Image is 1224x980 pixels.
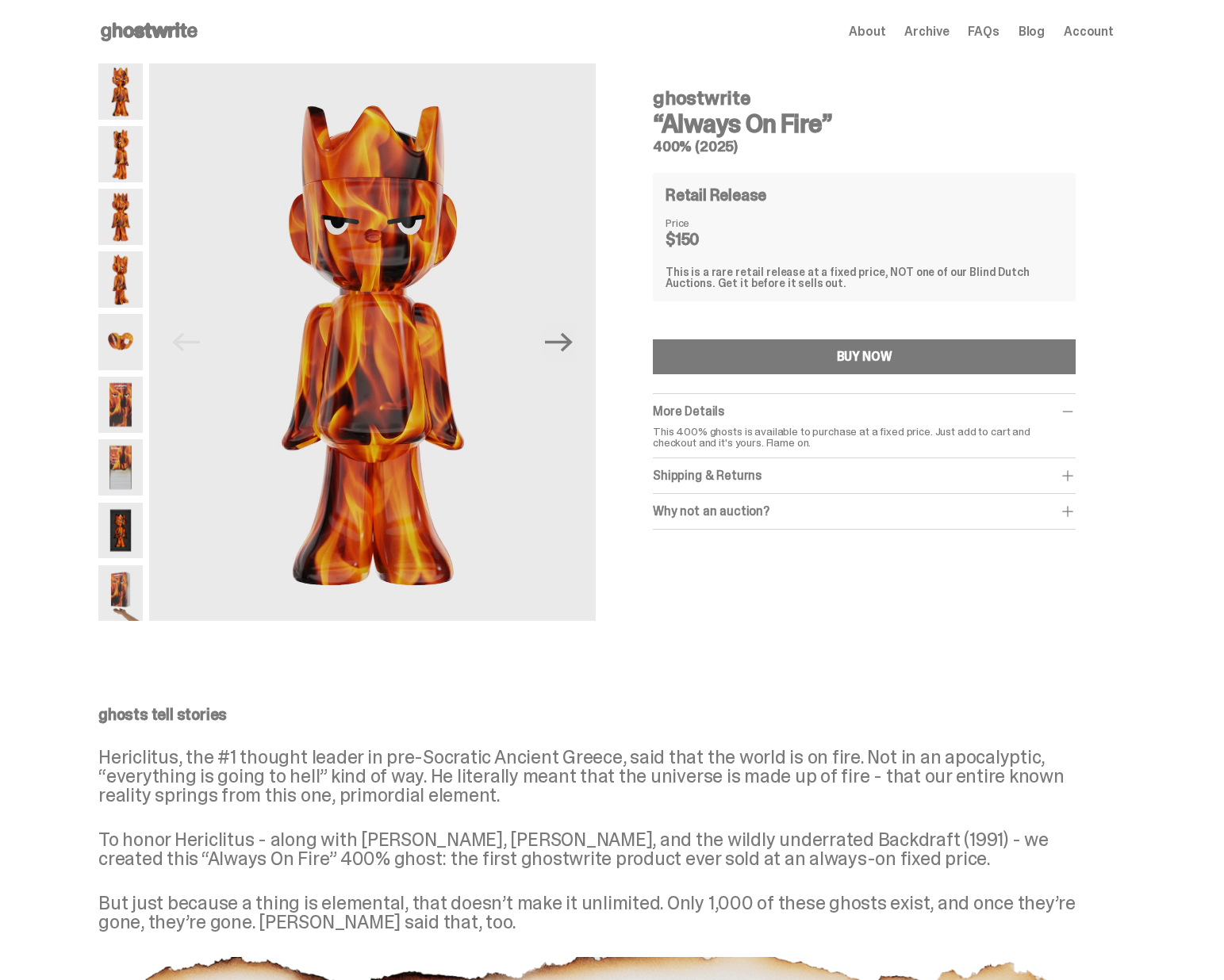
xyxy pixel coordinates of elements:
p: To honor Hericlitus - along with [PERSON_NAME], [PERSON_NAME], and the wildly underrated Backdraf... [98,830,1114,868]
div: This is a rare retail release at a fixed price, NOT one of our Blind Dutch Auctions. Get it befor... [666,266,1063,289]
a: FAQs [968,25,999,38]
button: BUY NOW [653,339,1076,374]
p: This 400% ghosts is available to purchase at a fixed price. Just add to cart and checkout and it'... [653,426,1076,448]
img: Always-On-Fire---Website-Archive.2487X.png [98,189,143,245]
h3: “Always On Fire” [653,111,1076,136]
a: Archive [904,25,949,38]
img: Always-On-Fire---Website-Archive.2485X.png [98,126,143,182]
img: Always-On-Fire---Website-Archive.2497X.png [98,503,143,559]
img: Always-On-Fire---Website-Archive.2484X.png [149,63,596,621]
span: More Details [653,403,724,419]
img: Always-On-Fire---Website-Archive.2491X.png [98,377,143,433]
h4: Retail Release [666,187,766,203]
p: Hericlitus, the #1 thought leader in pre-Socratic Ancient Greece, said that the world is on fire.... [98,748,1114,805]
dt: Price [666,217,745,228]
a: Account [1064,25,1114,38]
p: ghosts tell stories [98,706,1114,722]
a: About [849,25,885,38]
div: Shipping & Returns [653,468,1076,484]
button: Next [542,325,577,360]
h5: 400% (2025) [653,140,1076,154]
p: But just because a thing is elemental, that doesn’t make it unlimited. Only 1,000 of these ghosts... [98,894,1114,932]
div: BUY NOW [837,350,892,363]
div: Why not an auction? [653,503,1076,519]
img: Always-On-Fire---Website-Archive.2489X.png [98,251,143,308]
img: Always-On-Fire---Website-Archive.2490X.png [98,314,143,370]
img: Always-On-Fire---Website-Archive.2522XX.png [98,565,143,622]
img: Always-On-Fire---Website-Archive.2494X.png [98,439,143,496]
a: Blog [1019,25,1045,38]
img: Always-On-Fire---Website-Archive.2484X.png [98,63,143,120]
dd: $150 [666,232,745,247]
h4: ghostwrite [653,89,1076,108]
